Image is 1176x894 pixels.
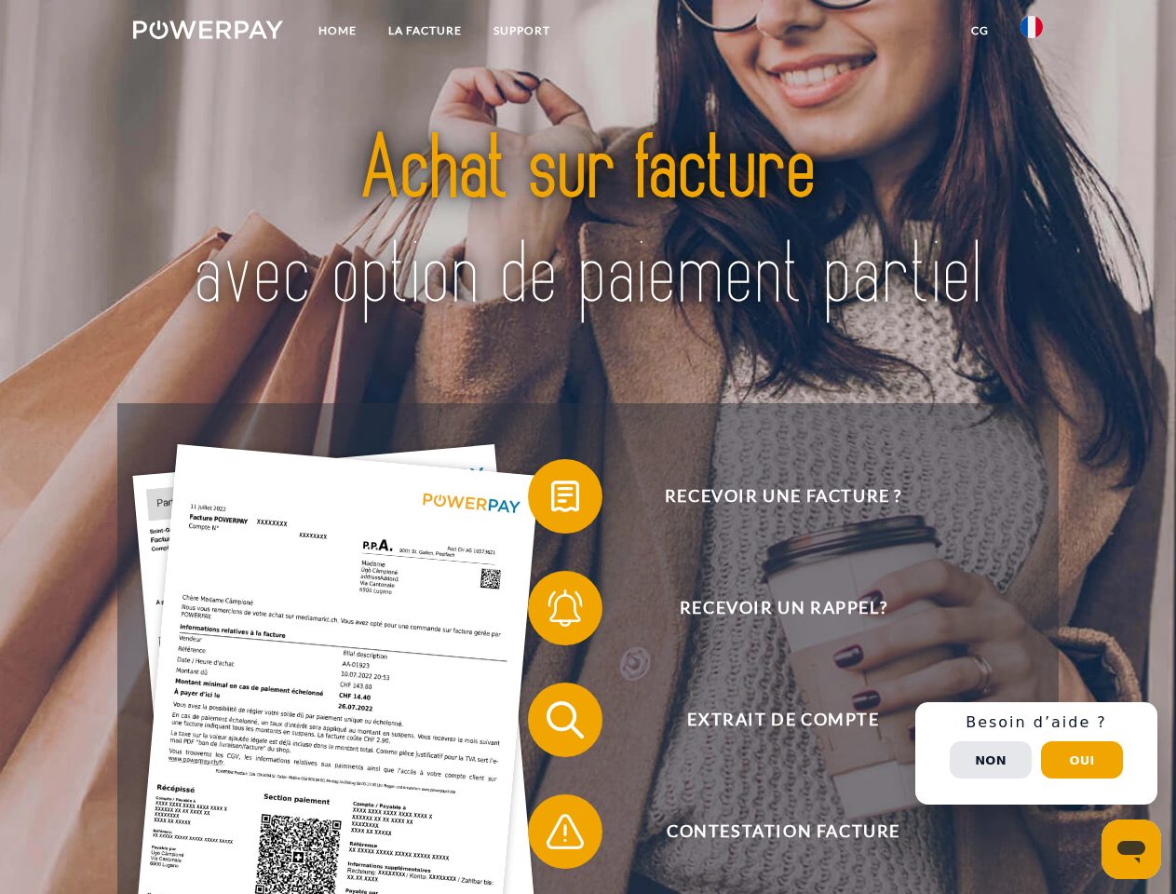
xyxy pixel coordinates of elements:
button: Non [950,741,1032,779]
a: Support [478,14,566,47]
button: Contestation Facture [528,794,1012,869]
button: Oui [1041,741,1123,779]
h3: Besoin d’aide ? [926,713,1146,732]
a: LA FACTURE [372,14,478,47]
img: fr [1021,16,1043,38]
img: qb_bill.svg [542,473,588,520]
a: Home [303,14,372,47]
button: Extrait de compte [528,683,1012,757]
iframe: Bouton de lancement de la fenêtre de messagerie [1102,819,1161,879]
span: Recevoir une facture ? [555,459,1011,534]
span: Contestation Facture [555,794,1011,869]
img: logo-powerpay-white.svg [133,20,283,39]
img: qb_warning.svg [542,808,588,855]
img: qb_bell.svg [542,585,588,631]
span: Recevoir un rappel? [555,571,1011,645]
a: CG [955,14,1005,47]
button: Recevoir une facture ? [528,459,1012,534]
button: Recevoir un rappel? [528,571,1012,645]
img: title-powerpay_fr.svg [178,89,998,357]
span: Extrait de compte [555,683,1011,757]
div: Schnellhilfe [915,702,1157,805]
img: qb_search.svg [542,697,588,743]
